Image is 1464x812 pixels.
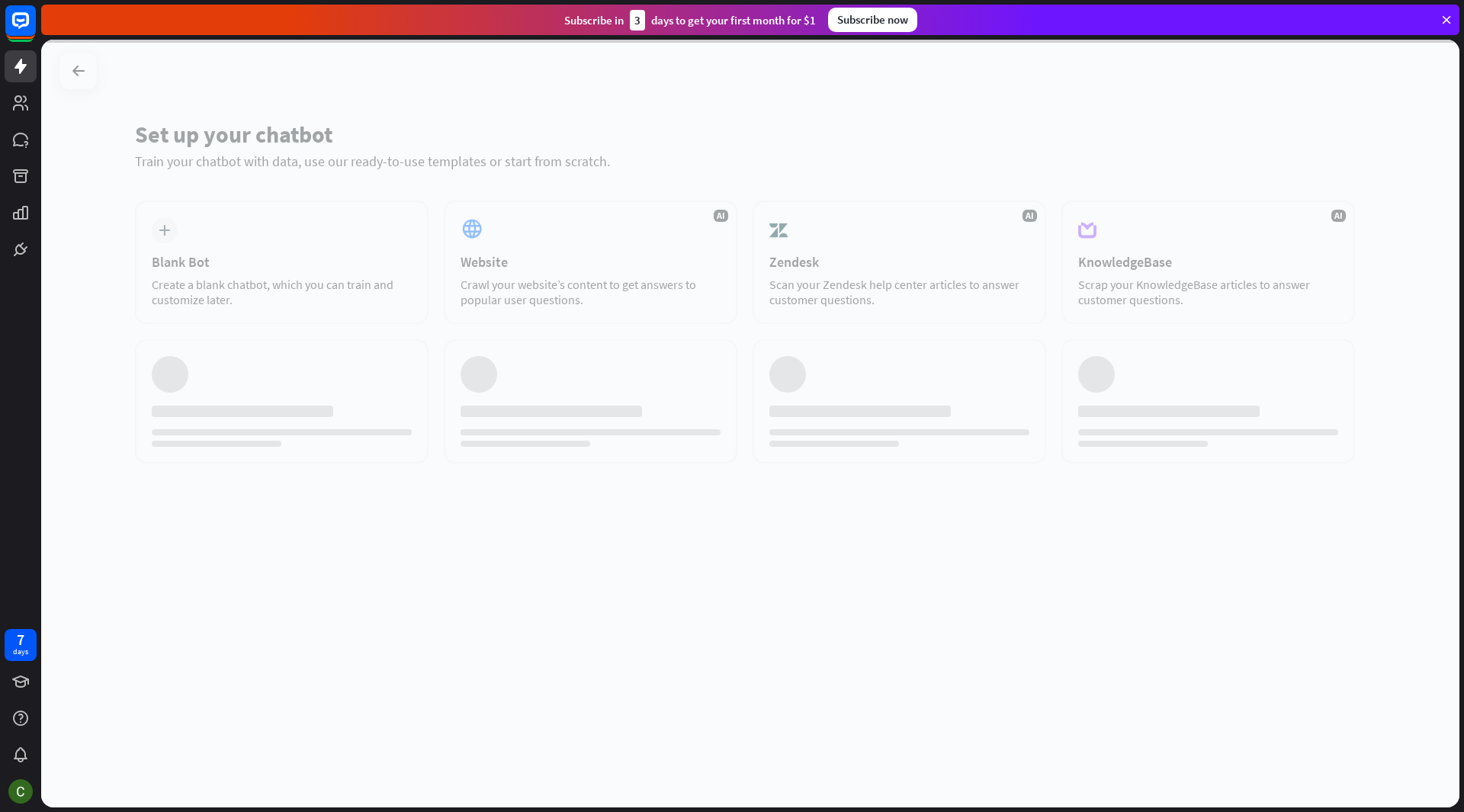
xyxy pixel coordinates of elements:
[630,10,645,30] div: 3
[564,10,816,30] div: Subscribe in days to get your first month for $1
[17,633,24,647] div: 7
[13,647,28,657] div: days
[5,629,37,661] a: 7 days
[828,8,917,32] div: Subscribe now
